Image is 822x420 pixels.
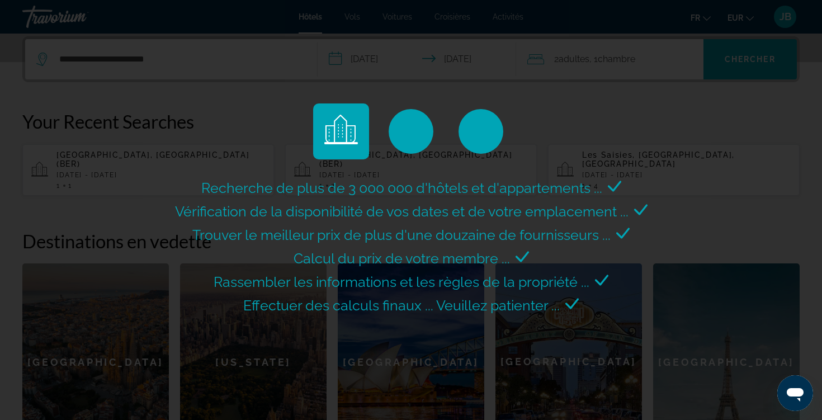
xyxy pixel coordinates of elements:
[294,250,510,267] span: Calcul du prix de votre membre ...
[201,180,602,196] span: Recherche de plus de 3 000 000 d'hôtels et d'appartements ...
[243,297,560,314] span: Effectuer des calculs finaux ... Veuillez patienter ...
[175,203,629,220] span: Vérification de la disponibilité de vos dates et de votre emplacement ...
[214,273,589,290] span: Rassembler les informations et les règles de la propriété ...
[777,375,813,411] iframe: Bouton de lancement de la fenêtre de messagerie
[192,226,611,243] span: Trouver le meilleur prix de plus d'une douzaine de fournisseurs ...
